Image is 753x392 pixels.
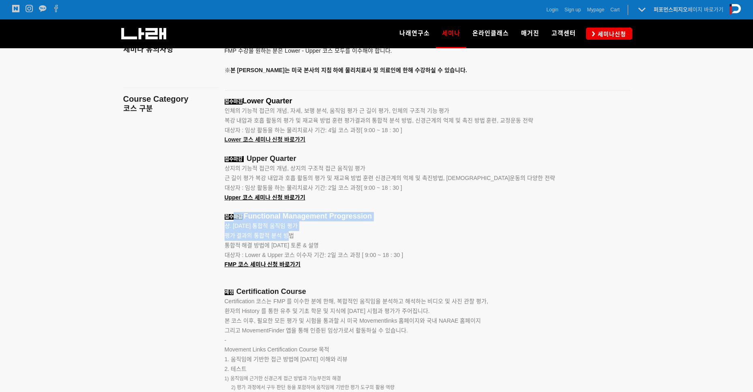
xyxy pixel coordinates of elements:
span: Upper Quarter [247,154,296,163]
span: 고객센터 [551,30,576,37]
span: 복강 내압과 호흡 활동의 평가 및 재교육 방법 훈련 평가결과의 통합적 분석 방법, 신경근계의 억제 및 촉진 방법 훈련, 교정운동 전략 [225,117,534,124]
span: 세미나 유의사항 [123,45,174,54]
span: 세미나신청 [595,30,626,38]
span: 나래연구소 [399,30,430,37]
a: 퍼포먼스피지오페이지 바로가기 [654,6,723,13]
span: 인체의 기능적 접근의 개념, 자세, 보행 분석, 움직임 평가 근 길이 평가, 인체의 구조적 기능 평가 [225,107,450,114]
span: 통합적 해결 방법에 [DATE] 토론 & 설명 [225,242,319,248]
span: 예정 [225,289,234,295]
a: 나래연구소 [393,19,436,48]
span: 대상자 : 임상 활동을 하는 물리치료사 기간: 4일 코스 과정[ 9:00 ~ 18 : 30 ] [225,127,402,133]
strong: 퍼포먼스피지오 [654,6,688,13]
span: Lower Quarter [242,97,292,105]
span: ※본 [PERSON_NAME]는 미국 본사의 지침 하에 물리치료사 및 의료인에 한해 수강하실 수 있습니다. [225,67,467,73]
a: Lower 코스 세미나 신청 바로가기 [225,137,306,143]
span: 근 길이 평가 복강 내압과 호흡 활동의 평가 및 재교육 방법 훈련 신경근계의 억제 및 촉진방법, [DEMOGRAPHIC_DATA]운동의 다양한 전략 [225,175,556,181]
span: 1. 움직임에 기반한 접근 방법에 [DATE] 이해와 리뷰 [225,356,348,362]
span: 환자의 History 를 통한 유추 및 기초 학문 및 지식에 [DATE] 시험과 평가가 주어집니다. [225,308,430,314]
span: 평가 결과의 통합적 분석 방법 [225,232,294,239]
span: 본 코스 이후, 필요한 모든 평가 및 시험을 통과할 시 미국 Movementlinks 홈페이지와 국내 NARAE 홈페이지 [225,317,481,324]
a: Sign up [564,6,581,14]
span: 상지의 기능적 접근의 개념, 상지의 구조적 접근 움직임 평가 [225,165,365,171]
span: Course Category [123,94,189,103]
span: 접수마감 [225,214,242,220]
span: 2. 테스트 [225,366,247,372]
span: Lower 코스 세미나 신청 바로가기 [225,136,306,143]
span: 대상자 : Lower & Upper 코스 이수자 기간: 2일 코스 과정 [ 9:00 ~ 18 : 30 ] [225,252,403,258]
a: 고객센터 [545,19,582,48]
span: 접수마감 [225,156,242,162]
a: 세미나신청 [586,28,632,39]
span: Certification 코스는 FMP 를 이수한 분에 한해, 복합적인 움직임을 분석하고 해석하는 비디오 및 사진 관찰 평가, [225,298,488,304]
span: 매거진 [521,30,539,37]
a: Upper 코스 세미나 신청 바로가기 [225,194,305,201]
a: 매거진 [515,19,545,48]
span: 코스 구분 [123,105,153,113]
a: 온라인클래스 [466,19,515,48]
a: Cart [610,6,620,14]
a: 세미나 [436,19,466,48]
span: 그리고 MovementFinder 앱을 통해 인증된 임상가로서 활동하실 수 있습니다. [225,327,408,334]
span: 상. [DATE] 통합적 움직임 평가 [225,223,298,229]
span: 세미나 [442,27,460,40]
span: Movement Links Certification Course 목적 [225,346,330,353]
span: 온라인클래스 [472,30,509,37]
span: Certification Course [236,287,306,296]
span: - [225,337,227,343]
span: 1) 움직임에 근거한 신경근계 접근 방법과 기능부전의 해결 [225,376,341,381]
span: 접수마감 [225,99,242,105]
span: Functional Management Progression [244,212,372,220]
a: Mypage [587,6,605,14]
span: 대상자 : 임상 활동을 하는 물리치료사 기간: 2일 코스 과정[ 9:00 ~ 18 : 30 ] [225,184,402,191]
u: FMP 코스 세미나 신청 바로가기 [225,261,301,268]
a: Login [547,6,558,14]
a: FMP 코스 세미나 신청 바로가기 [225,261,301,268]
span: 2) 평가 과정에서 구두 판단 등을 포함하여 움직임에 기반한 평가 도구의 활용 역량 [225,385,395,390]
